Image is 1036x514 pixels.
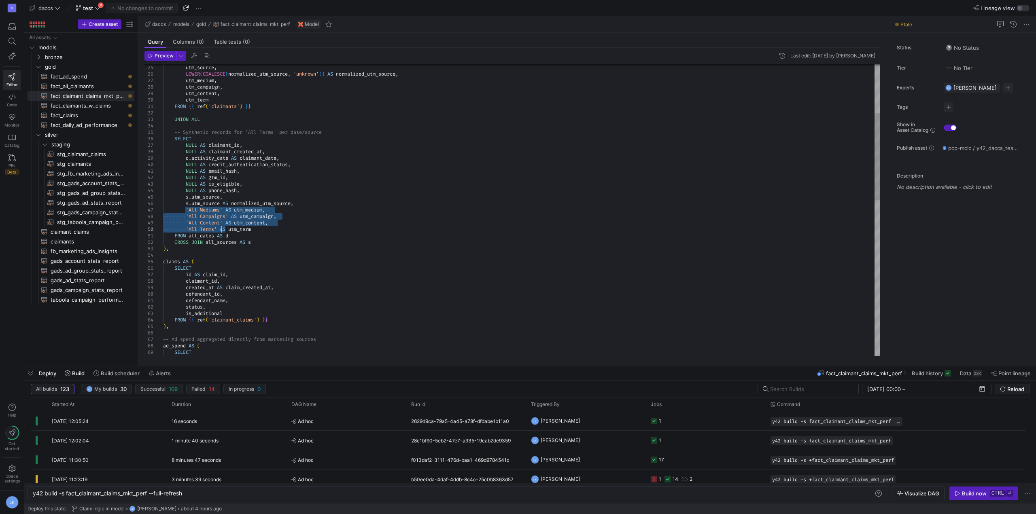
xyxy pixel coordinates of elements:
[892,487,945,500] button: Visualize DAG
[189,200,191,207] span: .
[897,104,937,110] span: Tags
[28,169,134,178] a: stg_fb_marketing_ads_insights​​​​​​​​​​
[28,33,134,42] div: Press SPACE to select this row.
[231,200,291,207] span: normalized_utm_source
[79,506,125,512] span: Claim logic in model
[897,122,928,133] span: Show in Asset Catalog
[57,179,125,188] span: stg_gads_account_stats_report​​​​​​​​​​
[28,198,134,207] div: Press SPACE to select this row.
[45,62,133,72] span: gold
[144,84,153,90] div: 28
[191,116,200,123] span: ALL
[973,370,982,377] div: 23K
[406,450,526,469] div: f013daf2-3111-476d-baa1-469d9784541c
[144,174,153,181] div: 42
[28,217,134,227] div: Press SPACE to select this row.
[28,188,134,198] a: stg_gads_ad_group_stats_report​​​​​​​​​​
[144,116,153,123] div: 33
[262,148,265,155] span: ,
[257,386,261,392] span: 0
[186,161,197,168] span: NULL
[946,44,979,51] span: No Status
[406,431,526,450] div: 28c1bf90-5eb2-47e7-a935-19cab2de9359
[995,384,1030,394] button: Reload
[171,19,191,29] button: models
[155,53,174,59] span: Preview
[960,370,971,377] span: Data
[196,21,206,27] span: gold
[186,84,220,90] span: utm_campaign
[944,63,974,73] button: No tierNo Tier
[3,494,21,511] button: LK
[944,42,981,53] button: No statusNo Status
[28,81,134,91] div: Press SPACE to select this row.
[186,384,220,394] button: Failed14
[144,200,153,207] div: 46
[897,45,937,51] span: Status
[956,366,986,380] button: Data23K
[28,91,134,101] div: Press SPACE to select this row.
[223,200,228,207] span: AS
[240,181,242,187] span: ,
[140,386,166,392] span: Successful
[144,64,153,71] div: 25
[144,181,153,187] div: 43
[223,384,266,394] button: In progress0
[186,90,217,97] span: utm_content
[3,151,21,178] a: PRsBeta
[174,116,189,123] span: UNION
[28,120,134,130] div: Press SPACE to select this row.
[200,71,203,77] span: (
[156,370,171,377] span: Alerts
[173,21,189,27] span: models
[200,161,206,168] span: AS
[74,3,102,13] button: test
[6,496,19,509] div: LK
[186,220,223,226] span: 'All Content'
[867,386,901,392] input: Start datetime
[28,207,134,217] a: stg_gads_campaign_stats_report​​​​​​​​​​
[214,64,217,71] span: ,
[229,386,254,392] span: In progress
[144,90,153,97] div: 29
[897,85,937,91] span: Experts
[189,103,191,110] span: {
[28,3,62,13] button: daccs
[28,237,134,246] a: claimants​​​​​​​​​​
[990,490,1006,497] kbd: ctrl
[61,366,88,380] button: Build
[298,22,303,27] img: undefined
[186,71,200,77] span: LOWER
[940,143,1021,153] button: pcp-mclc / y42_daccs_test / fact_claimant_claims_mkt_perf
[31,384,74,394] button: All builds123
[186,168,197,174] span: NULL
[3,131,21,151] a: Catalog
[200,142,206,148] span: AS
[288,161,291,168] span: ,
[200,187,206,194] span: AS
[135,384,183,394] button: Successful109
[904,490,939,497] span: Visualize DAG
[291,200,293,207] span: ,
[234,220,265,226] span: utm_content
[1007,386,1024,392] span: Reload
[214,39,250,44] span: Table tests
[293,71,319,77] span: 'unknown'
[276,155,279,161] span: ,
[248,103,251,110] span: }
[8,4,16,12] div: D
[900,21,912,27] span: Stale
[221,21,290,27] span: fact_claimant_claims_mkt_perf
[38,43,133,52] span: models
[3,90,21,110] a: Code
[152,21,166,27] span: daccs
[186,207,223,213] span: 'All Mediums'
[28,246,134,256] a: fb_marketing_ads_insights​​​​​​​​​​
[28,130,134,140] div: Press SPACE to select this row.
[174,135,191,142] span: SELECT
[186,174,197,181] span: NULL
[240,155,276,161] span: claimant_date
[395,71,398,77] span: ,
[28,256,134,266] a: gads_account_stats_report​​​​​​​​​​
[72,370,85,377] span: Build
